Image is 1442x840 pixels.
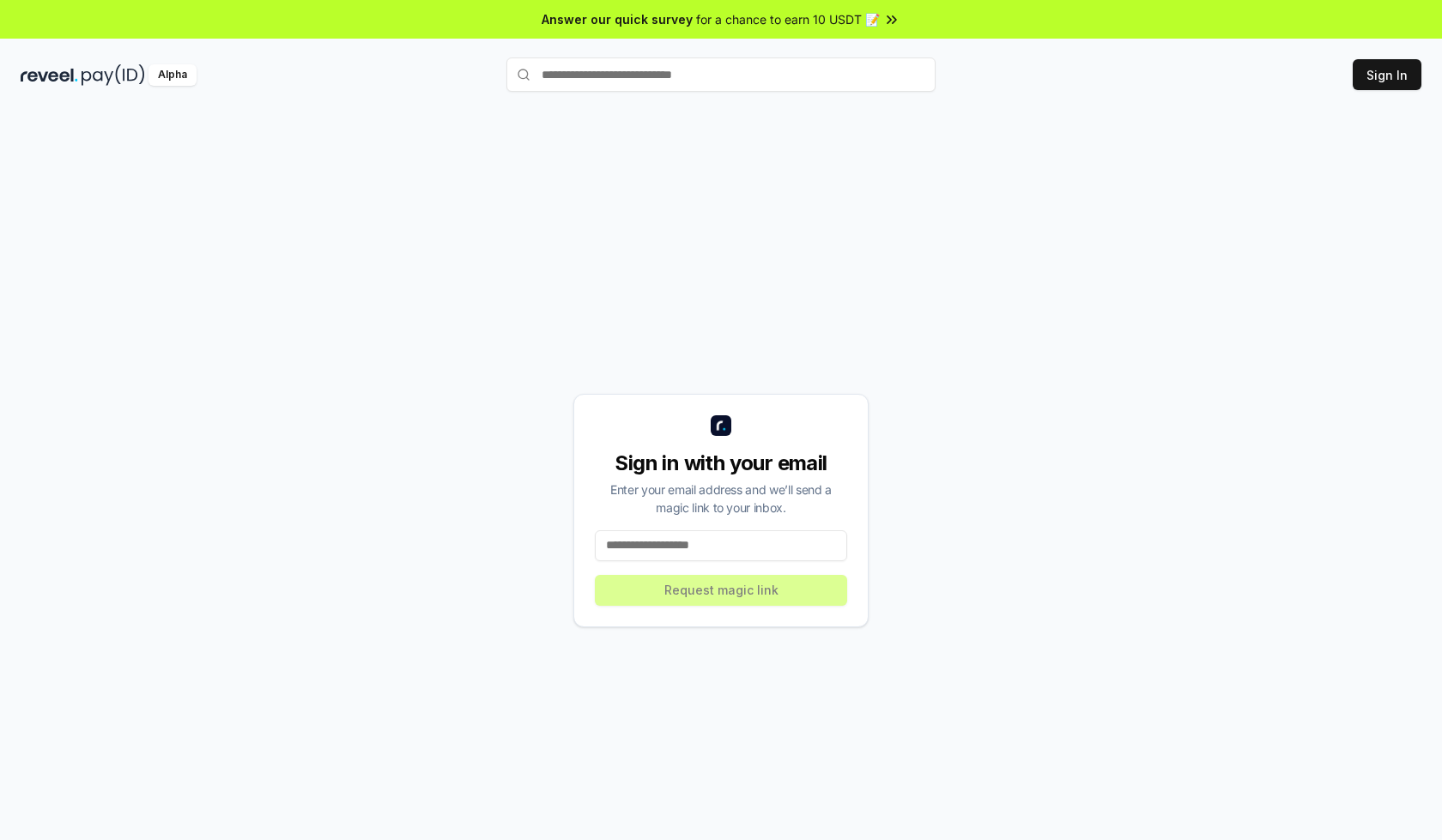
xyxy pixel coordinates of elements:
[148,64,197,86] div: Alpha
[696,10,880,28] span: for a chance to earn 10 USDT 📝
[595,450,847,477] div: Sign in with your email
[595,480,847,517] div: Enter your email address and we’ll send a magic link to your inbox.
[711,415,731,436] img: logo_small
[82,64,145,86] img: pay_id
[1353,59,1421,90] button: Sign In
[21,64,78,86] img: reveel_dark
[542,10,693,28] span: Answer our quick survey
